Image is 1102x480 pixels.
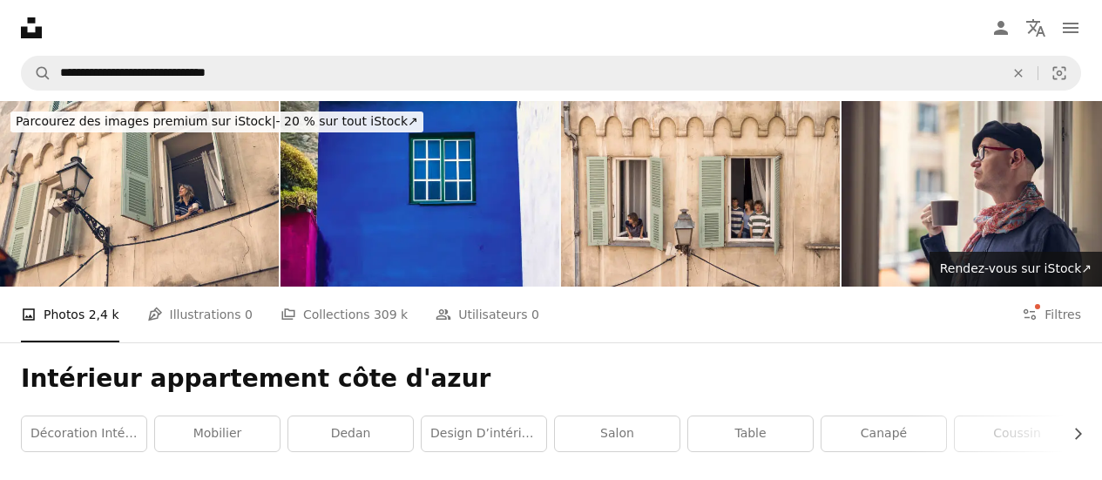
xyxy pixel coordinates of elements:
[984,10,1018,45] a: Connexion / S’inscrire
[436,287,539,342] a: Utilisateurs 0
[288,416,413,451] a: dedan
[1053,10,1088,45] button: Menu
[281,287,408,342] a: Collections 309 k
[155,416,280,451] a: mobilier
[531,305,539,324] span: 0
[561,101,840,287] img: Une femme et trois adolescents se penchent par les fenêtres d’un vieil immeuble
[930,252,1102,287] a: Rendez-vous sur iStock↗
[1038,57,1080,90] button: Recherche de visuels
[422,416,546,451] a: Design d’intérieur
[374,305,408,324] span: 309 k
[821,416,946,451] a: canapé
[999,57,1038,90] button: Effacer
[21,17,42,38] a: Accueil — Unsplash
[245,305,253,324] span: 0
[21,56,1081,91] form: Rechercher des visuels sur tout le site
[1018,10,1053,45] button: Langue
[555,416,679,451] a: Salon
[21,363,1081,395] h1: Intérieur appartement côte d'azur
[1022,287,1081,342] button: Filtres
[147,287,253,342] a: Illustrations 0
[22,57,51,90] button: Rechercher sur Unsplash
[16,114,276,128] span: Parcourez des images premium sur iStock |
[1062,416,1081,451] button: faire défiler la liste vers la droite
[16,114,418,128] span: - 20 % sur tout iStock ↗
[281,101,559,287] img: Scenic view of the landmark Masca Canyon,
[940,261,1092,275] span: Rendez-vous sur iStock ↗
[955,416,1079,451] a: coussin
[22,416,146,451] a: Décoration intérieure
[688,416,813,451] a: table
